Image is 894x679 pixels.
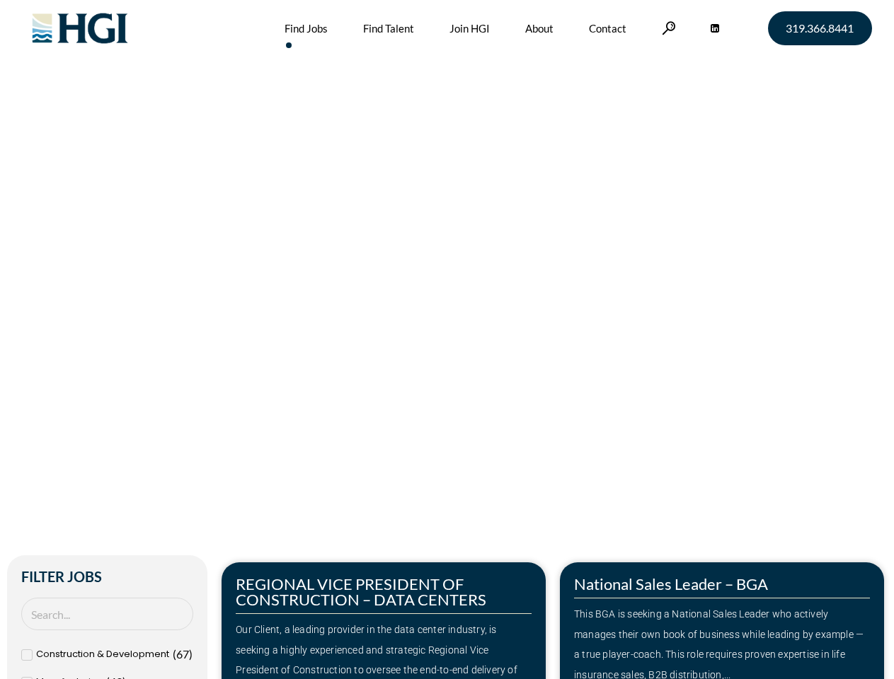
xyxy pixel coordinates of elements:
h2: Filter Jobs [21,569,193,584]
span: 67 [176,647,189,661]
a: REGIONAL VICE PRESIDENT OF CONSTRUCTION – DATA CENTERS [236,574,486,609]
a: National Sales Leader – BGA [574,574,768,593]
span: Next Move [264,219,472,266]
input: Search Job [21,598,193,631]
span: ( [173,647,176,661]
span: Make Your [51,217,256,268]
a: Search [662,21,676,35]
span: Construction & Development [36,644,169,665]
a: 319.366.8441 [768,11,872,45]
a: Home [51,285,81,299]
span: 319.366.8441 [786,23,854,34]
span: » [51,285,108,299]
span: ) [189,647,193,661]
span: Jobs [86,285,108,299]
